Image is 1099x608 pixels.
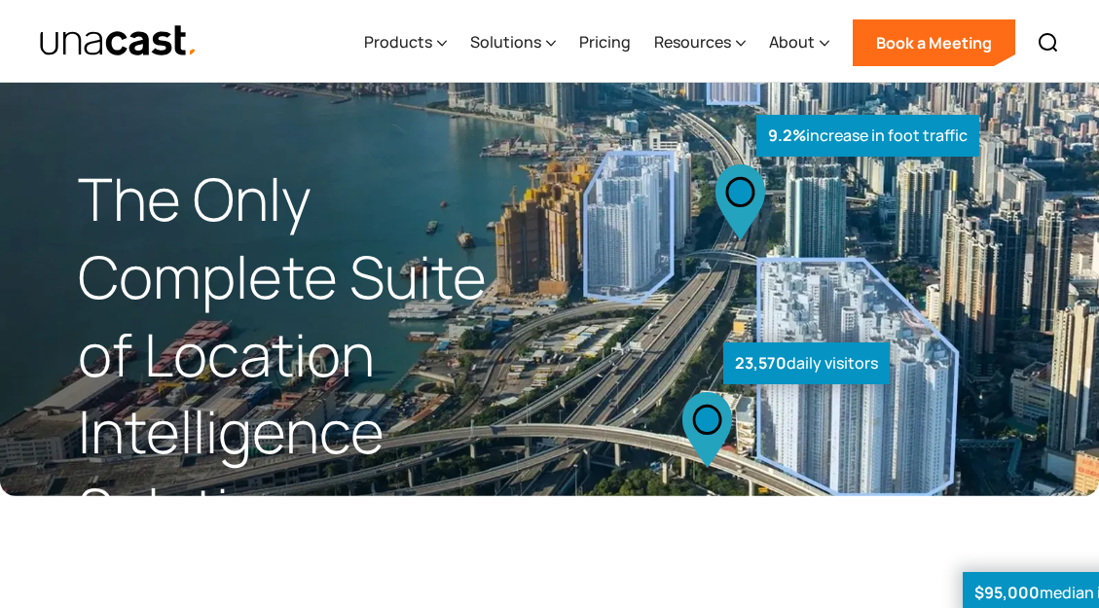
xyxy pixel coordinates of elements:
[654,30,731,54] div: Resources
[723,342,890,384] div: daily visitors
[1037,31,1060,54] img: Search icon
[974,582,1040,603] strong: $95,000
[853,19,1015,66] a: Book a Meeting
[756,115,979,157] div: increase in foot traffic
[364,3,447,83] div: Products
[470,30,541,54] div: Solutions
[769,3,829,83] div: About
[364,30,432,54] div: Products
[768,125,806,146] strong: 9.2%
[470,3,556,83] div: Solutions
[78,161,550,549] h1: The Only Complete Suite of Location Intelligence Solutions
[769,30,815,54] div: About
[654,3,746,83] div: Resources
[579,3,631,83] a: Pricing
[735,352,787,374] strong: 23,570
[39,24,198,58] a: home
[39,24,198,58] img: Unacast text logo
